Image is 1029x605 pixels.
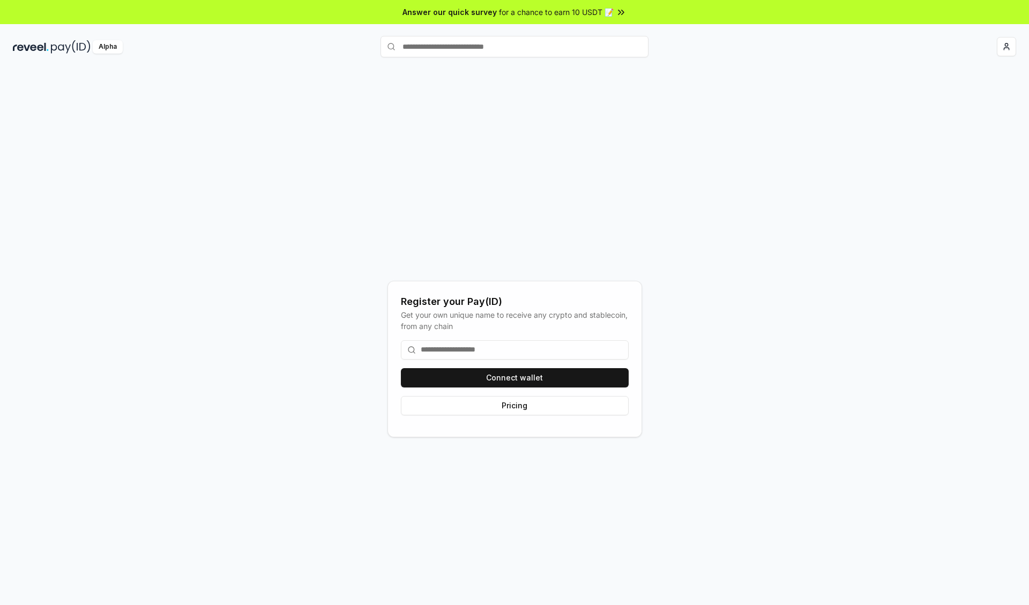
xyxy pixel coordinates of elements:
button: Pricing [401,396,629,415]
button: Connect wallet [401,368,629,387]
img: pay_id [51,40,91,54]
span: Answer our quick survey [402,6,497,18]
div: Get your own unique name to receive any crypto and stablecoin, from any chain [401,309,629,332]
div: Alpha [93,40,123,54]
span: for a chance to earn 10 USDT 📝 [499,6,614,18]
img: reveel_dark [13,40,49,54]
div: Register your Pay(ID) [401,294,629,309]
